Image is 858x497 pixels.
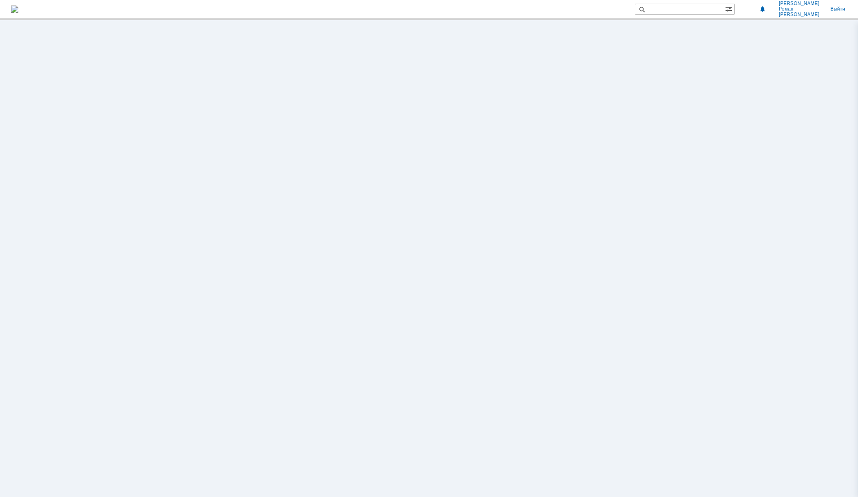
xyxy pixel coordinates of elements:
span: [PERSON_NAME] [779,1,819,6]
img: logo [11,6,18,13]
a: Перейти на домашнюю страницу [11,6,18,13]
span: Расширенный поиск [725,4,734,13]
span: Роман [779,6,819,12]
span: [PERSON_NAME] [779,12,819,17]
